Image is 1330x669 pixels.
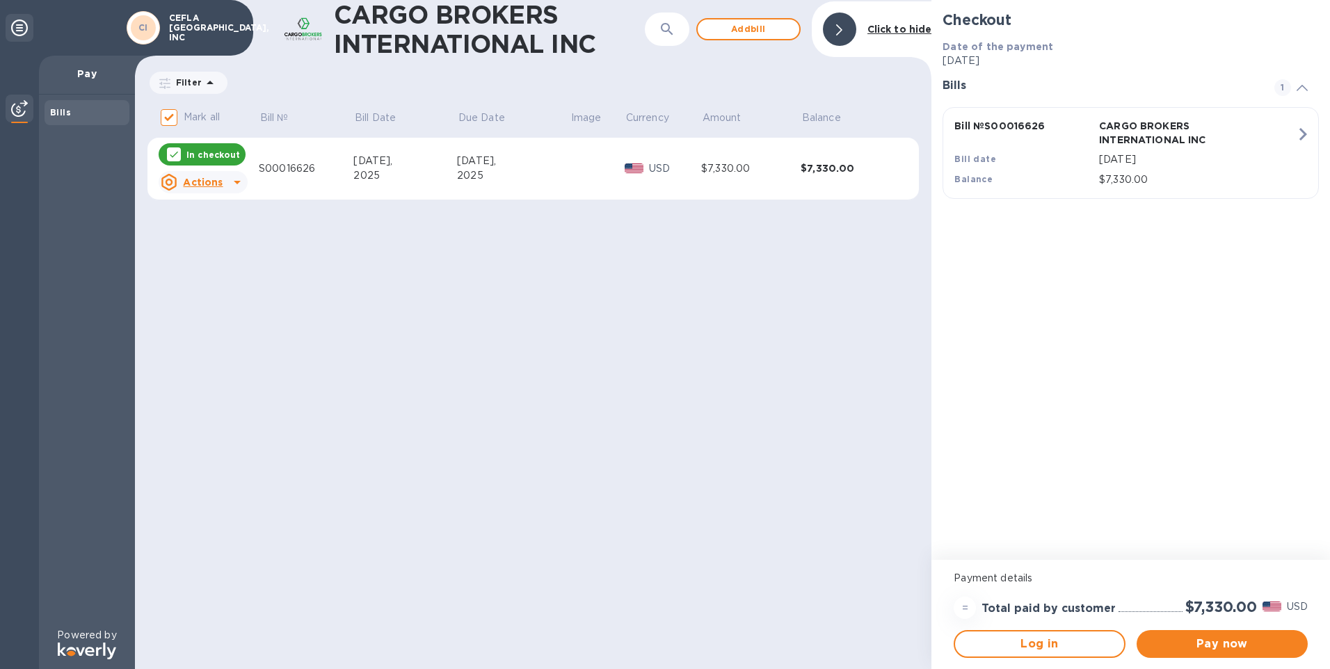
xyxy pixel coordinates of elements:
[260,111,307,125] span: Bill №
[954,571,1308,586] p: Payment details
[954,630,1125,658] button: Log in
[954,597,976,619] div: =
[170,76,202,88] p: Filter
[571,111,602,125] p: Image
[701,161,801,176] div: $7,330.00
[954,119,1093,133] p: Bill № S00016626
[943,11,1319,29] h2: Checkout
[58,643,116,659] img: Logo
[943,41,1053,52] b: Date of the payment
[259,161,353,176] div: S00016626
[50,67,124,81] p: Pay
[801,161,900,175] div: $7,330.00
[50,107,71,118] b: Bills
[954,174,993,184] b: Balance
[943,54,1319,68] p: [DATE]
[954,154,996,164] b: Bill date
[982,602,1116,615] h3: Total paid by customer
[1263,602,1281,611] img: USD
[1148,636,1297,652] span: Pay now
[355,111,414,125] span: Bill Date
[943,79,1258,92] h3: Bills
[1099,152,1296,167] p: [DATE]
[703,111,742,125] p: Amount
[458,111,523,125] span: Due Date
[138,22,148,33] b: CI
[1099,119,1238,147] p: CARGO BROKERS INTERNATIONAL INC
[1137,630,1308,658] button: Pay now
[802,111,841,125] p: Balance
[867,24,932,35] b: Click to hide
[457,168,570,183] div: 2025
[966,636,1112,652] span: Log in
[457,154,570,168] div: [DATE],
[709,21,788,38] span: Add bill
[696,18,801,40] button: Addbill
[183,177,223,188] u: Actions
[260,111,289,125] p: Bill №
[802,111,859,125] span: Balance
[626,111,669,125] p: Currency
[353,154,457,168] div: [DATE],
[703,111,760,125] span: Amount
[1274,79,1291,96] span: 1
[1099,172,1296,187] p: $7,330.00
[355,111,396,125] p: Bill Date
[169,13,239,42] p: CEFLA [GEOGRAPHIC_DATA], INC
[184,110,220,124] p: Mark all
[353,168,457,183] div: 2025
[1287,599,1308,614] p: USD
[57,628,116,643] p: Powered by
[625,163,643,173] img: USD
[649,161,701,176] p: USD
[1185,598,1257,615] h2: $7,330.00
[186,149,240,161] p: In checkout
[943,107,1319,199] button: Bill №S00016626CARGO BROKERS INTERNATIONAL INCBill date[DATE]Balance$7,330.00
[458,111,505,125] p: Due Date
